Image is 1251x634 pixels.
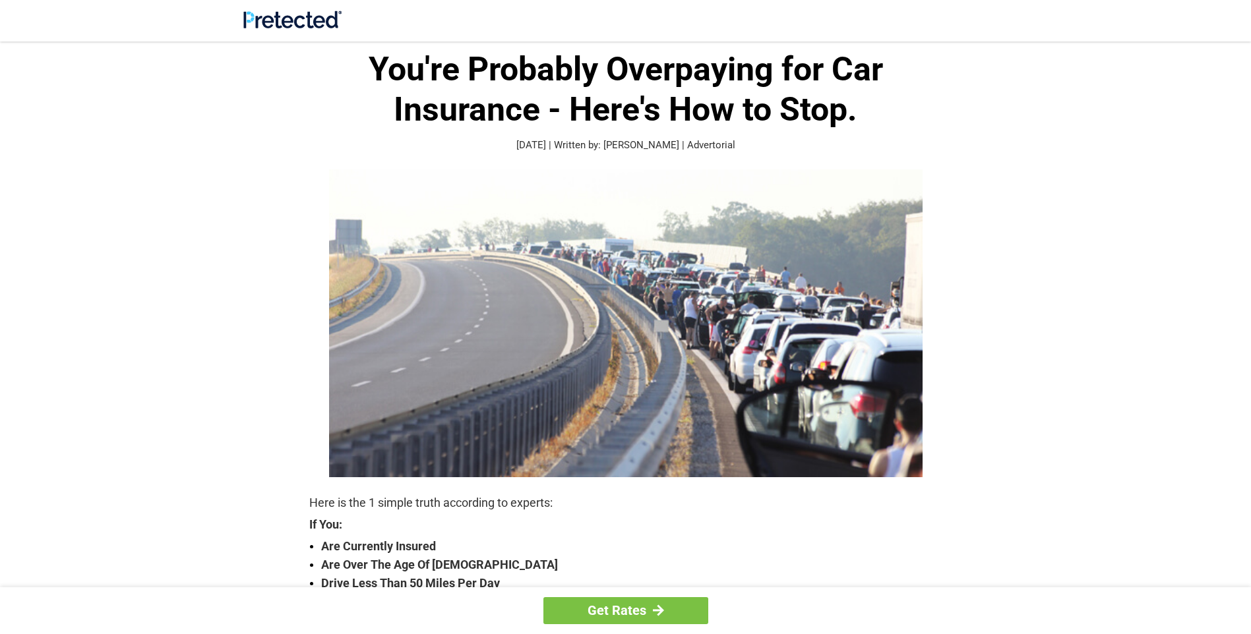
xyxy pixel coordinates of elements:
strong: If You: [309,519,942,531]
p: Here is the 1 simple truth according to experts: [309,494,942,512]
a: Site Logo [243,18,342,31]
img: Site Logo [243,11,342,28]
a: Get Rates [543,597,708,624]
p: [DATE] | Written by: [PERSON_NAME] | Advertorial [309,138,942,153]
h1: You're Probably Overpaying for Car Insurance - Here's How to Stop. [309,49,942,130]
strong: Drive Less Than 50 Miles Per Day [321,574,942,592]
strong: Are Currently Insured [321,537,942,556]
strong: Are Over The Age Of [DEMOGRAPHIC_DATA] [321,556,942,574]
